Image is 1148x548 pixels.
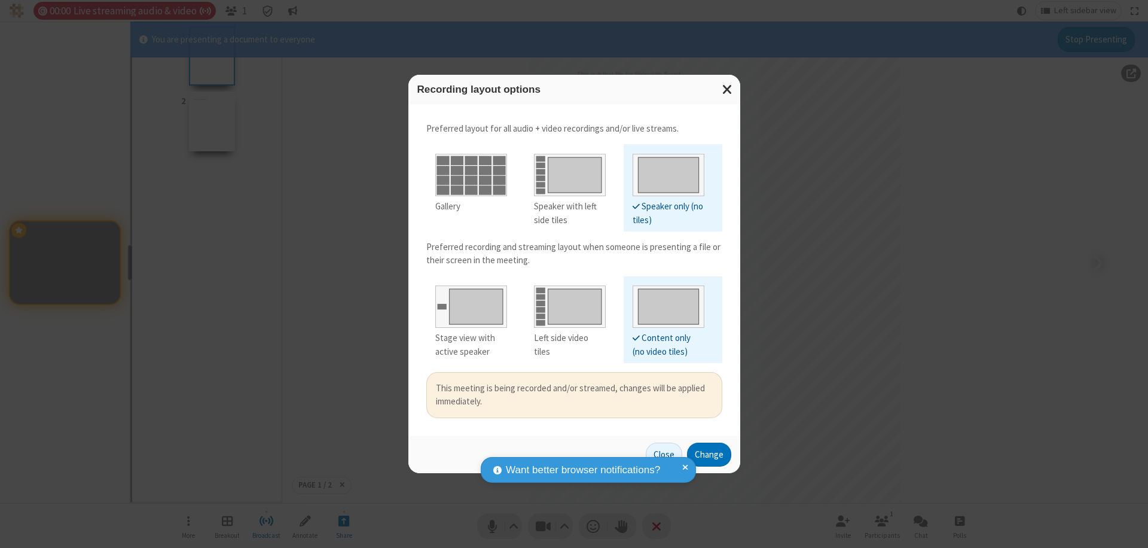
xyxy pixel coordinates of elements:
[435,331,507,358] div: Stage view with active speaker
[534,331,606,358] div: Left side video tiles
[534,281,606,328] img: Left side video tiles
[426,240,722,267] p: Preferred recording and streaming layout when someone is presenting a file or their screen in the...
[715,75,740,104] button: Close modal
[687,443,731,467] button: Change
[435,281,507,328] img: Stage view with active speaker
[417,84,731,95] h3: Recording layout options
[633,200,704,227] div: Speaker only (no tiles)
[435,200,507,214] div: Gallery
[633,331,704,358] div: Content only (no video tiles)
[646,443,682,467] button: Close
[426,122,722,136] p: Preferred layout for all audio + video recordings and/or live streams.
[436,382,713,409] div: This meeting is being recorded and/or streamed, changes will be applied immediately.
[435,149,507,196] img: Gallery
[506,462,660,478] span: Want better browser notifications?
[633,281,704,328] img: Content only (no video tiles)
[534,200,606,227] div: Speaker with left side tiles
[633,149,704,196] img: Speaker only (no tiles)
[534,149,606,196] img: Speaker with left side tiles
